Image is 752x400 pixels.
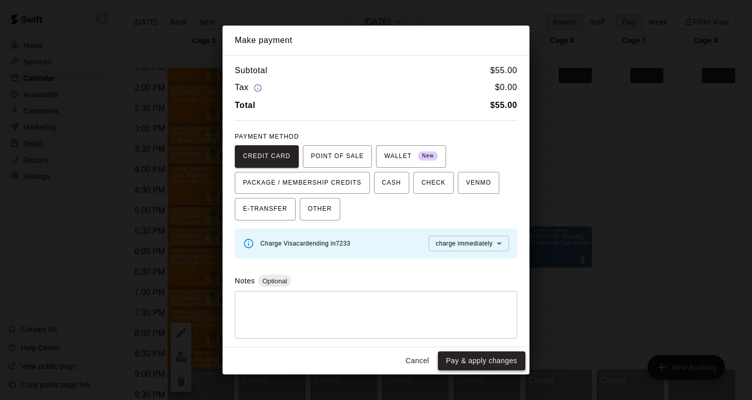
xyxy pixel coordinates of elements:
h2: Make payment [223,26,529,55]
button: VENMO [458,172,499,194]
b: $ 55.00 [490,101,517,109]
h6: Subtotal [235,64,268,77]
label: Notes [235,277,255,285]
h6: Tax [235,81,264,95]
span: WALLET [384,148,438,165]
span: New [418,149,438,163]
span: OTHER [308,201,332,217]
span: POINT OF SALE [311,148,364,165]
button: OTHER [300,198,340,220]
button: Cancel [401,351,434,370]
button: WALLET New [376,145,446,168]
span: E-TRANSFER [243,201,287,217]
h6: $ 0.00 [495,81,517,95]
button: PACKAGE / MEMBERSHIP CREDITS [235,172,370,194]
button: E-TRANSFER [235,198,296,220]
button: CREDIT CARD [235,145,299,168]
b: Total [235,101,255,109]
span: CREDIT CARD [243,148,291,165]
button: POINT OF SALE [303,145,372,168]
button: CHECK [413,172,454,194]
span: PAYMENT METHOD [235,133,299,140]
span: VENMO [466,175,491,191]
button: CASH [374,172,409,194]
span: CASH [382,175,401,191]
span: CHECK [422,175,446,191]
span: Optional [258,277,291,285]
span: charge immediately [436,240,493,247]
button: Pay & apply changes [438,351,525,370]
h6: $ 55.00 [490,64,517,77]
span: PACKAGE / MEMBERSHIP CREDITS [243,175,362,191]
span: Charge Visa card ending in 7233 [260,240,350,247]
